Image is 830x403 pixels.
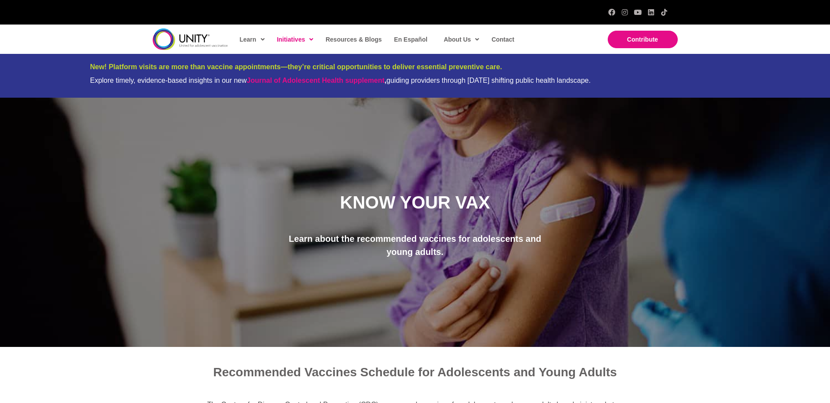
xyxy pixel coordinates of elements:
[608,31,678,48] a: Contribute
[390,29,431,49] a: En Español
[90,76,740,85] div: Explore timely, evidence-based insights in our new guiding providers through [DATE] shifting publ...
[394,36,427,43] span: En Español
[240,33,265,46] span: Learn
[444,33,479,46] span: About Us
[648,9,655,16] a: LinkedIn
[321,29,385,49] a: Resources & Blogs
[627,36,658,43] span: Contribute
[247,77,385,84] a: Journal of Adolescent Health supplement
[153,28,228,50] img: unity-logo-dark
[634,9,641,16] a: YouTube
[326,36,382,43] span: Resources & Blogs
[213,365,617,379] span: Recommended Vaccines Schedule for Adolescents and Young Adults
[276,232,554,258] p: Learn about the recommended vaccines for adolescents and young adults.
[491,36,514,43] span: Contact
[277,33,314,46] span: Initiatives
[247,77,386,84] strong: ,
[340,193,490,212] span: KNOW YOUR VAX
[621,9,628,16] a: Instagram
[608,9,615,16] a: Facebook
[439,29,483,49] a: About Us
[487,29,518,49] a: Contact
[90,63,502,71] span: New! Platform visits are more than vaccine appointments—they’re critical opportunities to deliver...
[661,9,668,16] a: TikTok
